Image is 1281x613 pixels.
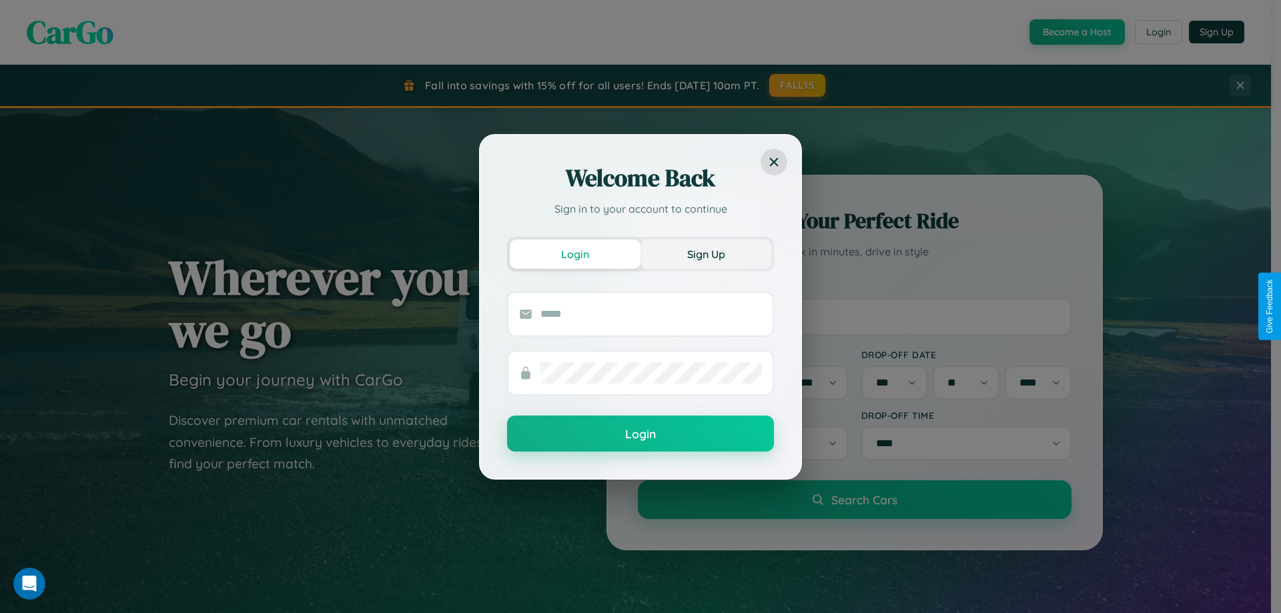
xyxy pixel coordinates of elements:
[510,239,640,269] button: Login
[507,416,774,452] button: Login
[640,239,771,269] button: Sign Up
[1265,279,1274,334] div: Give Feedback
[13,568,45,600] iframe: Intercom live chat
[507,162,774,194] h2: Welcome Back
[507,201,774,217] p: Sign in to your account to continue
